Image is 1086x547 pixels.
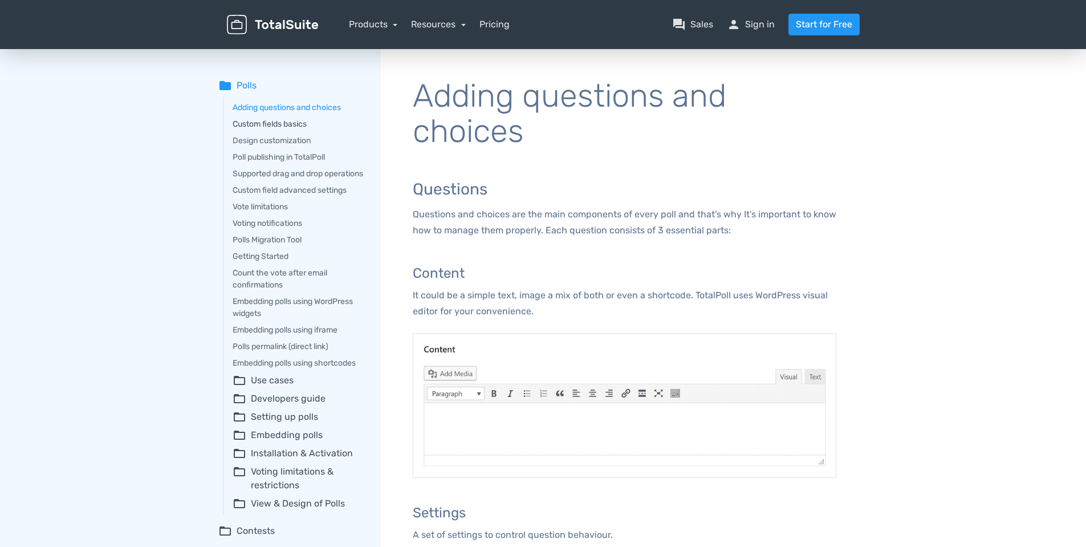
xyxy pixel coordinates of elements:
[413,527,836,543] p: A set of settings to control question behaviour.
[233,341,365,352] a: Polls permalink (direct link)
[233,357,365,369] a: Embedding polls using shortcodes
[233,324,365,336] a: Embedding polls using iframe
[233,135,365,147] a: Design customization
[413,206,836,238] p: Questions and choices are the main components of every poll and that's why It's important to know...
[233,201,365,213] a: Vote limitations
[233,447,365,460] summary: folder_openInstallation & Activation
[233,217,365,229] a: Voting notifications
[727,18,775,31] a: personSign in
[413,505,836,520] h4: Settings
[233,428,246,442] span: folder_open
[233,497,365,510] summary: folder_openView & Design of Polls
[479,18,510,31] a: Pricing
[672,18,686,31] span: question_answer
[233,410,365,424] summary: folder_openSetting up polls
[788,14,860,35] a: Start for Free
[413,333,836,478] img: Question content field
[233,374,365,387] summary: folder_openUse cases
[233,118,365,130] a: Custom fields basics
[233,497,246,510] span: folder_open
[413,266,836,281] h4: Content
[233,410,246,424] span: folder_open
[218,79,365,92] summary: folderPolls
[413,181,836,198] h3: Questions
[727,18,741,31] span: person
[233,392,365,406] summary: folder_openDevelopers guide
[233,447,246,460] span: folder_open
[233,267,365,291] a: Count the vote after email confirmations
[233,392,246,406] span: folder_open
[233,151,365,163] a: Poll publishing in TotalPoll
[411,19,466,30] a: Resources
[349,19,398,30] a: Products
[233,234,365,246] a: Polls Migration Tool
[233,465,365,492] summary: folder_openVoting limitations & restrictions
[413,287,836,319] p: It could be a simple text, image a mix of both or even a shortcode. TotalPoll uses WordPress visu...
[233,465,246,492] span: folder_open
[233,374,246,387] span: folder_open
[233,250,365,262] a: Getting Started
[413,79,836,149] h1: Adding questions and choices
[233,184,365,196] a: Custom field advanced settings
[672,18,713,31] a: question_answerSales
[227,15,318,35] img: TotalSuite for WordPress
[233,168,365,180] a: Supported drag and drop operations
[233,295,365,319] a: Embedding polls using WordPress widgets
[233,102,365,114] a: Adding questions and choices
[218,79,232,92] span: folder
[218,524,232,538] span: folder_open
[218,524,365,538] summary: folder_openContests
[233,428,365,442] summary: folder_openEmbedding polls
